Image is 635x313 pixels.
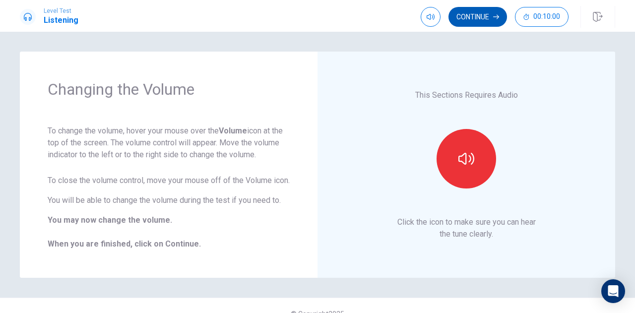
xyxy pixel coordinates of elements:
p: To change the volume, hover your mouse over the icon at the top of the screen. The volume control... [48,125,290,161]
p: Click the icon to make sure you can hear the tune clearly. [397,216,536,240]
p: You will be able to change the volume during the test if you need to. [48,194,290,206]
strong: Volume [219,126,247,135]
p: This Sections Requires Audio [415,89,518,101]
span: Level Test [44,7,78,14]
h1: Listening [44,14,78,26]
div: Open Intercom Messenger [601,279,625,303]
h1: Changing the Volume [48,79,290,99]
span: 00:10:00 [533,13,560,21]
button: Continue [448,7,507,27]
b: You may now change the volume. When you are finished, click on Continue. [48,215,201,249]
p: To close the volume control, move your mouse off of the Volume icon. [48,175,290,187]
button: 00:10:00 [515,7,569,27]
